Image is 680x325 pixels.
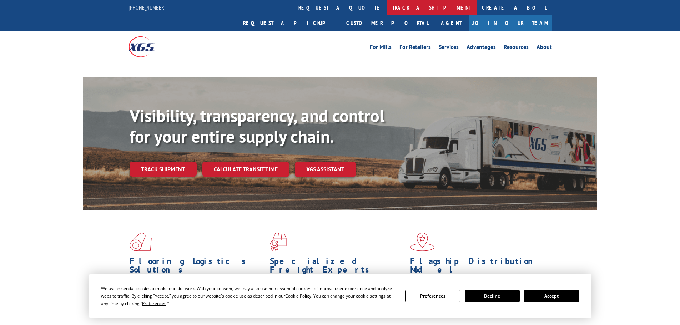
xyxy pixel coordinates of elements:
[202,162,289,177] a: Calculate transit time
[130,257,265,278] h1: Flooring Logistics Solutions
[537,44,552,52] a: About
[399,44,431,52] a: For Retailers
[439,44,459,52] a: Services
[295,162,356,177] a: XGS ASSISTANT
[101,285,397,307] div: We use essential cookies to make our site work. With your consent, we may also use non-essential ...
[524,290,579,302] button: Accept
[370,44,392,52] a: For Mills
[405,290,460,302] button: Preferences
[270,257,405,278] h1: Specialized Freight Experts
[130,162,197,177] a: Track shipment
[142,300,166,306] span: Preferences
[238,15,341,31] a: Request a pickup
[434,15,469,31] a: Agent
[504,44,529,52] a: Resources
[410,233,435,251] img: xgs-icon-flagship-distribution-model-red
[465,290,520,302] button: Decline
[469,15,552,31] a: Join Our Team
[129,4,166,11] a: [PHONE_NUMBER]
[285,293,311,299] span: Cookie Policy
[467,44,496,52] a: Advantages
[89,274,591,318] div: Cookie Consent Prompt
[410,257,545,278] h1: Flagship Distribution Model
[270,233,287,251] img: xgs-icon-focused-on-flooring-red
[130,233,152,251] img: xgs-icon-total-supply-chain-intelligence-red
[130,105,384,147] b: Visibility, transparency, and control for your entire supply chain.
[341,15,434,31] a: Customer Portal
